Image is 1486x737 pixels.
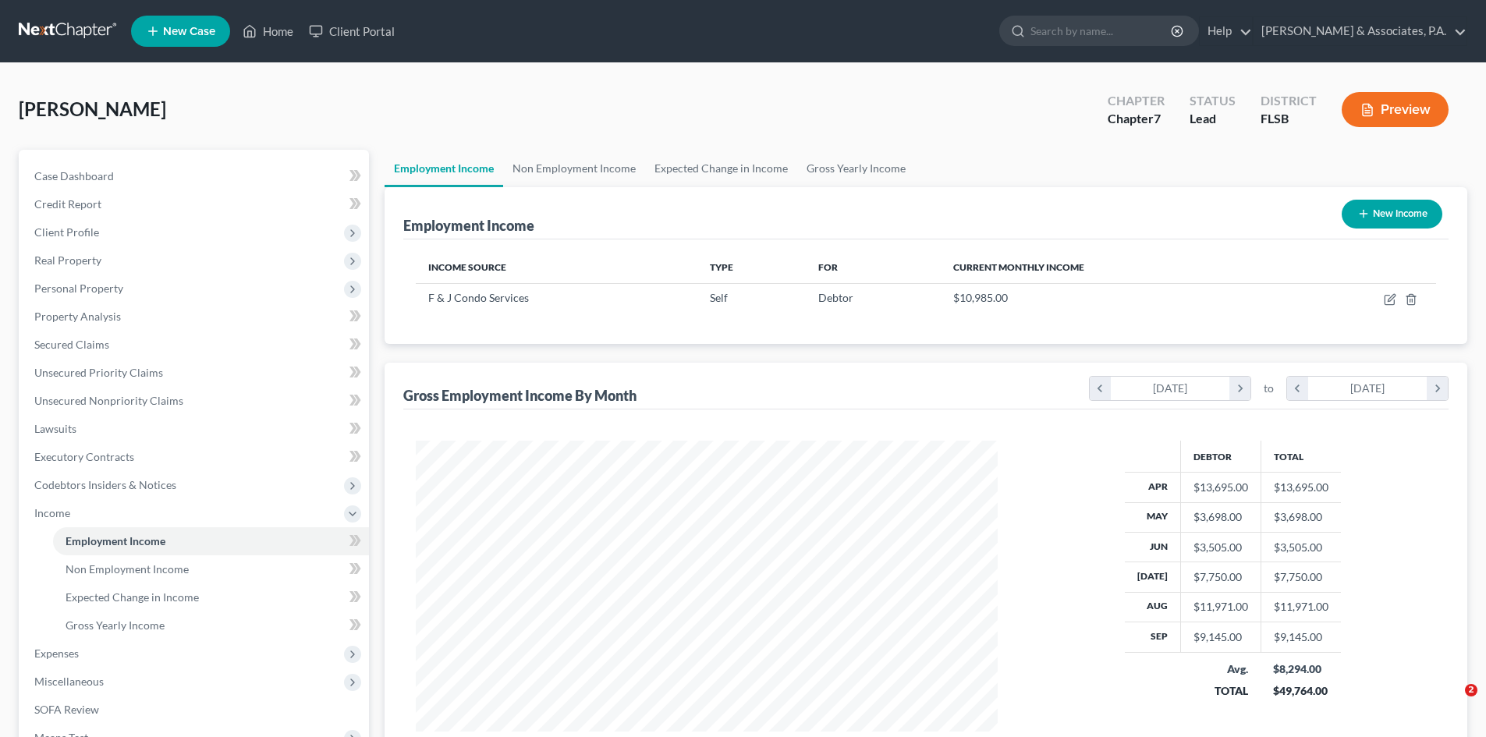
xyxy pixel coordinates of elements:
[34,450,134,463] span: Executory Contracts
[1261,92,1317,110] div: District
[19,97,166,120] span: [PERSON_NAME]
[34,478,176,491] span: Codebtors Insiders & Notices
[710,291,728,304] span: Self
[53,527,369,555] a: Employment Income
[1254,17,1466,45] a: [PERSON_NAME] & Associates, P.A.
[34,310,121,323] span: Property Analysis
[818,291,853,304] span: Debtor
[428,291,529,304] span: F & J Condo Services
[34,225,99,239] span: Client Profile
[818,261,838,273] span: For
[1287,377,1308,400] i: chevron_left
[1030,16,1173,45] input: Search by name...
[1427,377,1448,400] i: chevron_right
[403,386,637,405] div: Gross Employment Income By Month
[22,303,369,331] a: Property Analysis
[710,261,733,273] span: Type
[34,394,183,407] span: Unsecured Nonpriority Claims
[1229,377,1250,400] i: chevron_right
[1200,17,1252,45] a: Help
[1111,377,1230,400] div: [DATE]
[53,611,369,640] a: Gross Yearly Income
[1125,562,1181,592] th: [DATE]
[34,169,114,182] span: Case Dashboard
[1193,599,1248,615] div: $11,971.00
[1193,629,1248,645] div: $9,145.00
[1125,592,1181,622] th: Aug
[1108,110,1165,128] div: Chapter
[1190,92,1236,110] div: Status
[1193,540,1248,555] div: $3,505.00
[1193,480,1248,495] div: $13,695.00
[53,583,369,611] a: Expected Change in Income
[1261,473,1341,502] td: $13,695.00
[1090,377,1111,400] i: chevron_left
[1261,532,1341,562] td: $3,505.00
[1264,381,1274,396] span: to
[1190,110,1236,128] div: Lead
[22,190,369,218] a: Credit Report
[385,150,503,187] a: Employment Income
[22,415,369,443] a: Lawsuits
[1193,683,1248,699] div: TOTAL
[22,162,369,190] a: Case Dashboard
[34,197,101,211] span: Credit Report
[1125,532,1181,562] th: Jun
[503,150,645,187] a: Non Employment Income
[1261,441,1341,472] th: Total
[22,359,369,387] a: Unsecured Priority Claims
[1193,569,1248,585] div: $7,750.00
[1125,473,1181,502] th: Apr
[1261,502,1341,532] td: $3,698.00
[22,331,369,359] a: Secured Claims
[34,647,79,660] span: Expenses
[1342,200,1442,229] button: New Income
[53,555,369,583] a: Non Employment Income
[66,534,165,547] span: Employment Income
[34,506,70,519] span: Income
[66,562,189,576] span: Non Employment Income
[1433,684,1470,721] iframe: Intercom live chat
[797,150,915,187] a: Gross Yearly Income
[1261,562,1341,592] td: $7,750.00
[1261,622,1341,652] td: $9,145.00
[34,253,101,267] span: Real Property
[1193,661,1248,677] div: Avg.
[1261,110,1317,128] div: FLSB
[22,696,369,724] a: SOFA Review
[301,17,403,45] a: Client Portal
[34,703,99,716] span: SOFA Review
[34,366,163,379] span: Unsecured Priority Claims
[34,338,109,351] span: Secured Claims
[1273,683,1328,699] div: $49,764.00
[645,150,797,187] a: Expected Change in Income
[953,291,1008,304] span: $10,985.00
[66,590,199,604] span: Expected Change in Income
[1125,502,1181,532] th: May
[66,618,165,632] span: Gross Yearly Income
[1273,661,1328,677] div: $8,294.00
[235,17,301,45] a: Home
[428,261,506,273] span: Income Source
[1308,377,1427,400] div: [DATE]
[1108,92,1165,110] div: Chapter
[403,216,534,235] div: Employment Income
[22,443,369,471] a: Executory Contracts
[1180,441,1261,472] th: Debtor
[1193,509,1248,525] div: $3,698.00
[1154,111,1161,126] span: 7
[953,261,1084,273] span: Current Monthly Income
[1342,92,1449,127] button: Preview
[34,422,76,435] span: Lawsuits
[1125,622,1181,652] th: Sep
[163,26,215,37] span: New Case
[34,675,104,688] span: Miscellaneous
[22,387,369,415] a: Unsecured Nonpriority Claims
[1465,684,1477,696] span: 2
[34,282,123,295] span: Personal Property
[1261,592,1341,622] td: $11,971.00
